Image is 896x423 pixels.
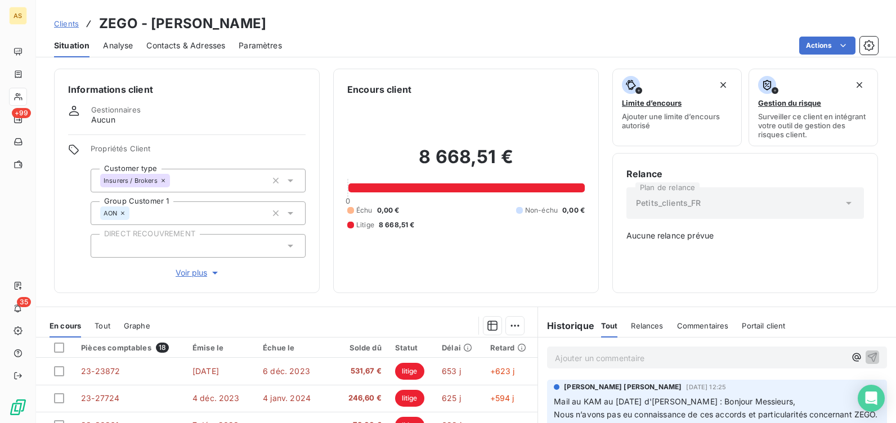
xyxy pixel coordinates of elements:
[54,19,79,28] span: Clients
[100,241,109,251] input: Ajouter une valeur
[54,18,79,29] a: Clients
[554,409,877,419] span: Nous n’avons pas eu connaissance de ces accords et particularités concernant ZEGO.
[91,267,306,279] button: Voir plus
[490,343,531,352] div: Retard
[17,297,31,307] span: 35
[686,384,726,390] span: [DATE] 12:25
[263,343,324,352] div: Échue le
[346,196,350,205] span: 0
[626,167,864,181] h6: Relance
[104,177,158,184] span: Insurers / Brokers
[395,343,428,352] div: Statut
[124,321,150,330] span: Graphe
[799,37,855,55] button: Actions
[170,175,179,186] input: Ajouter une valeur
[377,205,400,215] span: 0,00 €
[81,343,179,353] div: Pièces comptables
[81,366,120,376] span: 23-23872
[263,393,311,403] span: 4 janv. 2024
[525,205,558,215] span: Non-échu
[9,398,27,416] img: Logo LeanPay
[356,220,374,230] span: Litige
[12,108,31,118] span: +99
[68,83,306,96] h6: Informations client
[677,321,729,330] span: Commentaires
[490,366,515,376] span: +623 j
[554,397,795,406] span: Mail au KAM au [DATE] d'[PERSON_NAME] : Bonjour Messieurs,
[337,343,382,352] div: Solde dû
[91,105,141,114] span: Gestionnaires
[395,363,424,380] span: litige
[54,40,89,51] span: Situation
[263,366,310,376] span: 6 déc. 2023
[81,393,119,403] span: 23-27724
[156,343,169,353] span: 18
[103,40,133,51] span: Analyse
[347,83,411,96] h6: Encours client
[192,366,219,376] span: [DATE]
[490,393,514,403] span: +594 j
[239,40,282,51] span: Paramètres
[379,220,415,230] span: 8 668,51 €
[91,144,306,160] span: Propriétés Client
[626,230,864,241] span: Aucune relance prévue
[622,98,682,107] span: Limite d’encours
[538,319,594,332] h6: Historique
[622,112,732,130] span: Ajouter une limite d’encours autorisé
[192,343,249,352] div: Émise le
[95,321,110,330] span: Tout
[636,197,701,209] span: Petits_clients_FR
[442,366,461,376] span: 653 j
[758,112,868,139] span: Surveiller ce client en intégrant votre outil de gestion des risques client.
[442,343,476,352] div: Délai
[612,69,742,146] button: Limite d’encoursAjouter une limite d’encours autorisé
[337,393,382,404] span: 246,60 €
[395,390,424,407] span: litige
[631,321,663,330] span: Relances
[9,7,27,25] div: AS
[91,114,115,125] span: Aucun
[601,321,618,330] span: Tout
[9,110,26,128] a: +99
[749,69,878,146] button: Gestion du risqueSurveiller ce client en intégrant votre outil de gestion des risques client.
[562,205,585,215] span: 0,00 €
[564,382,682,392] span: [PERSON_NAME] [PERSON_NAME]
[129,208,138,218] input: Ajouter une valeur
[176,267,221,278] span: Voir plus
[347,146,585,179] h2: 8 668,51 €
[146,40,225,51] span: Contacts & Adresses
[858,385,885,412] div: Open Intercom Messenger
[356,205,373,215] span: Échu
[104,210,117,217] span: AON
[758,98,821,107] span: Gestion du risque
[192,393,240,403] span: 4 déc. 2023
[99,13,266,34] h3: ZEGO - [PERSON_NAME]
[742,321,785,330] span: Portail client
[50,321,81,330] span: En cours
[337,366,382,377] span: 531,67 €
[442,393,461,403] span: 625 j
